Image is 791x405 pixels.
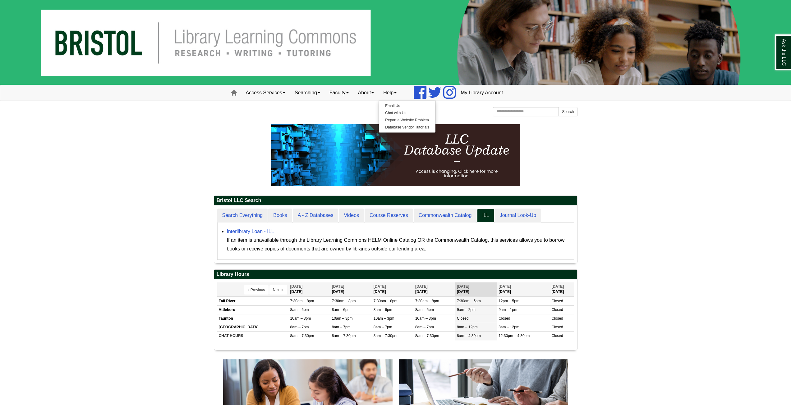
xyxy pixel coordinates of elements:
button: Search [559,107,577,116]
a: Chat with Us [379,110,435,117]
a: Report a Website Problem [379,117,435,124]
a: Email Us [379,102,435,110]
a: Database Vendor Tutorials [379,124,435,131]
